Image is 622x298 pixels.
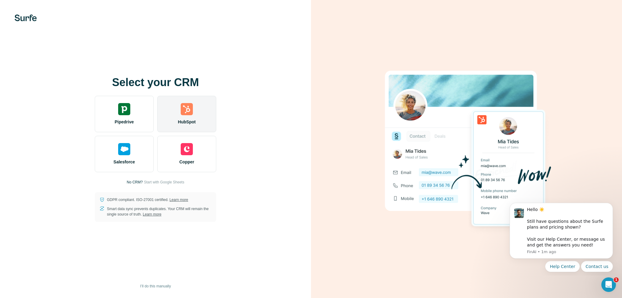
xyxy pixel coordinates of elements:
[179,159,194,165] span: Copper
[136,282,175,291] button: I’ll do this manually
[118,103,130,115] img: pipedrive's logo
[107,197,188,203] p: GDPR compliant. ISO-27001 certified.
[95,76,216,89] h1: Select your CRM
[107,206,211,217] p: Smart data sync prevents duplicates. Your CRM will remain the single source of truth.
[178,119,196,125] span: HubSpot
[143,212,161,216] a: Learn more
[140,283,171,289] span: I’ll do this manually
[127,179,143,185] p: No CRM?
[15,15,37,21] img: Surfe's logo
[114,119,134,125] span: Pipedrive
[144,179,184,185] button: Start with Google Sheets
[114,159,135,165] span: Salesforce
[118,143,130,155] img: salesforce's logo
[501,197,622,276] iframe: Intercom notifications message
[181,103,193,115] img: hubspot's logo
[601,277,616,292] iframe: Intercom live chat
[181,143,193,155] img: copper's logo
[614,277,619,282] span: 1
[381,61,552,237] img: HUBSPOT image
[169,198,188,202] a: Learn more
